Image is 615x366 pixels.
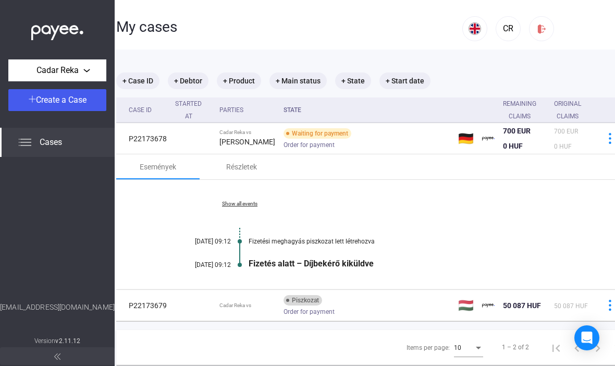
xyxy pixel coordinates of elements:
td: 🇭🇺 [454,290,478,321]
button: Cadar Reka [8,59,106,81]
td: P22173678 [116,123,171,154]
div: Fizetés alatt – Díjbekérő kiküldve [249,259,581,269]
div: [DATE] 09:12 [168,238,231,245]
th: State [279,97,454,123]
span: 50 087 HUF [503,301,541,310]
div: Parties [219,104,275,116]
img: EN [469,22,481,35]
button: First page [546,337,567,358]
div: Cadar Reka vs [219,129,275,136]
strong: [PERSON_NAME] [219,138,275,146]
div: [DATE] 09:12 [168,261,231,269]
button: Create a Case [8,89,106,111]
div: 1 – 2 of 2 [502,341,529,353]
div: Piszkozat [284,295,322,306]
div: Események [140,161,176,173]
div: Case ID [129,104,167,116]
img: logout-red [536,23,547,34]
span: Order for payment [284,306,335,318]
mat-select: Items per page: [454,341,483,353]
div: Open Intercom Messenger [574,325,599,350]
div: CR [499,22,517,35]
td: 🇩🇪 [454,123,478,154]
div: Remaining Claims [503,97,536,123]
div: Started at [175,97,211,123]
div: Started at [175,97,202,123]
div: Waiting for payment [284,128,351,139]
div: Original Claims [554,97,581,123]
span: 700 EUR [503,127,531,135]
mat-chip: + Product [217,72,261,89]
mat-chip: + Start date [379,72,431,89]
button: Previous page [567,337,587,358]
strong: v2.11.12 [55,337,80,345]
span: 50 087 HUF [554,302,588,310]
div: Cadar Reka vs [219,302,275,309]
img: white-payee-white-dot.svg [31,19,83,41]
div: Original Claims [554,97,591,123]
span: 10 [454,344,461,351]
img: payee-logo [482,132,495,145]
div: Fizetési meghagyás piszkozat lett létrehozva [249,238,581,245]
img: payee-logo [482,299,495,312]
button: CR [496,16,521,41]
td: P22173679 [116,290,171,321]
mat-chip: + State [335,72,371,89]
div: Parties [219,104,243,116]
span: Cases [40,136,62,149]
span: Cadar Reka [36,64,79,77]
div: Items per page: [407,341,450,354]
span: Create a Case [36,95,87,105]
div: Case ID [129,104,152,116]
div: My cases [116,18,462,36]
img: plus-white.svg [29,95,36,103]
button: logout-red [529,16,554,41]
span: 0 HUF [503,142,523,150]
div: Részletek [226,161,257,173]
span: Order for payment [284,139,335,151]
mat-chip: + Main status [269,72,327,89]
mat-chip: + Debtor [168,72,208,89]
mat-chip: + Case ID [116,72,159,89]
span: 0 HUF [554,143,572,150]
img: arrow-double-left-grey.svg [54,353,60,360]
button: EN [462,16,487,41]
span: 700 EUR [554,128,578,135]
div: Remaining Claims [503,97,546,123]
a: Show all events [168,201,311,207]
img: list.svg [19,136,31,149]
